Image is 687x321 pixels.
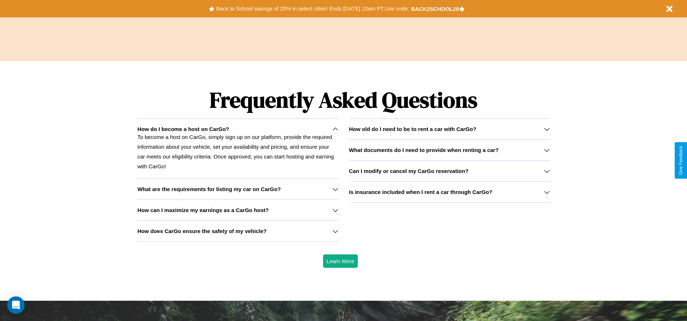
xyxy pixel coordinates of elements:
[349,126,477,132] h3: How old do I need to be to rent a car with CarGo?
[137,126,229,132] h3: How do I become a host on CarGo?
[137,132,338,171] p: To become a host on CarGo, simply sign up on our platform, provide the required information about...
[349,168,469,174] h3: Can I modify or cancel my CarGo reservation?
[349,189,493,195] h3: Is insurance included when I rent a car through CarGo?
[214,4,411,14] button: Back to School savings of 20% in select cities! Ends [DATE] 10am PT.Use code:
[7,296,25,314] div: Open Intercom Messenger
[137,228,267,234] h3: How does CarGo ensure the safety of my vehicle?
[137,81,549,118] h1: Frequently Asked Questions
[349,147,499,153] h3: What documents do I need to provide when renting a car?
[678,146,683,175] div: Give Feedback
[323,254,358,268] button: Learn More
[137,186,281,192] h3: What are the requirements for listing my car on CarGo?
[411,6,459,12] b: BACK2SCHOOL20
[137,207,269,213] h3: How can I maximize my earnings as a CarGo host?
